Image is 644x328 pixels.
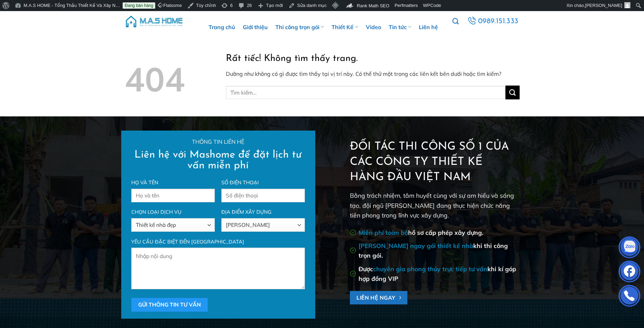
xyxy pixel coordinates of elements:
[226,70,520,79] p: Dường như không có gì được tìm thấy tại vị trí này. Có thể thử một trong các liên kết bên dưới ho...
[366,11,381,43] a: Video
[389,11,411,43] a: Tin tức
[619,286,640,307] img: Phone
[478,16,519,27] span: 0989.151.333
[221,179,305,187] label: Số điện thoại
[373,265,487,273] strong: chuyên gia phong thủy trực tiếp tư vấn
[125,11,184,32] img: M.A.S HOME – Tổng Thầu Thiết Kế Và Xây Nhà Trọn Gói
[221,189,305,202] input: Số điện thoại
[125,58,185,100] span: 404
[359,265,516,283] span: Được khi kí góp hợp đồng VIP
[221,208,305,216] label: Địa điểm xây dựng
[619,262,640,283] img: Facebook
[209,11,235,43] a: Trang chủ
[275,11,324,43] a: Thi công trọn gói
[131,179,214,187] label: Họ và tên
[505,86,519,99] button: Gửi
[466,15,519,28] a: 0989.151.333
[131,150,305,171] h2: Liên hệ với Mashome để đặt lịch tư vấn miễn phí
[357,3,389,8] span: Rank Math SEO
[350,192,514,219] span: Bằng trách nhiệm, tâm huyết cùng với sự am hiểu và sáng tạo, đội ngũ [PERSON_NAME] đang thực hiện...
[131,298,208,311] input: Gửi thông tin tư vấn
[359,242,473,249] strong: [PERSON_NAME] ngay gói thiết kế nhà
[619,238,640,259] img: Zalo
[131,208,214,216] label: Chọn loại dịch vụ
[356,293,396,302] span: Liên hệ ngay
[226,53,520,65] h1: Rất tiếc! Không tìm thấy trang.
[350,291,408,304] a: Liên hệ ngay
[452,14,459,29] a: Tìm kiếm
[131,138,305,147] p: Thông tin liên hệ
[131,189,214,202] input: Họ và tên
[359,242,508,259] span: khi thi công trọn gói.
[585,3,622,8] span: [PERSON_NAME]
[419,11,438,43] a: Liên hệ
[125,131,312,319] form: Form liên hệ
[226,86,505,99] input: Tìm kiếm…
[359,229,408,236] strong: Miễn phí toàn bộ
[332,11,358,43] a: Thiết Kế
[359,229,483,236] span: hồ sơ cấp phép xây dựng.
[131,238,305,246] label: Yêu cầu đặc biệt đến [GEOGRAPHIC_DATA]
[350,141,509,183] span: Đối tác thi công số 1 của các công ty thiết kế hàng đầu Việt Nam
[123,2,155,9] a: Đang bán hàng
[243,11,268,43] a: Giới thiệu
